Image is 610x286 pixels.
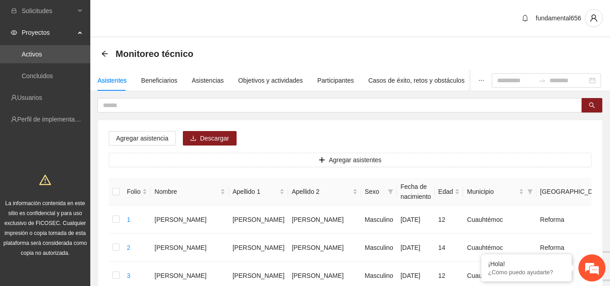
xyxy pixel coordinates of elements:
td: Cuauhtémoc [463,206,536,234]
span: user [585,14,602,22]
td: [PERSON_NAME] [229,234,288,262]
div: Participantes [317,75,354,85]
div: ¡Hola! [488,260,565,267]
th: Municipio [463,178,536,206]
td: 12 [435,206,464,234]
td: Masculino [361,234,397,262]
a: 3 [127,272,130,279]
div: Chatee con nosotros ahora [47,46,152,58]
span: filter [386,185,395,198]
span: Nombre [154,187,219,197]
button: bell [518,11,532,25]
span: eye [11,29,17,36]
th: Fecha de nacimiento [397,178,435,206]
a: Concluidos [22,72,53,80]
span: download [190,135,196,142]
button: ellipsis [471,70,492,91]
button: plusAgregar asistentes [109,153,591,167]
span: Apellido 2 [292,187,351,197]
span: warning [39,174,51,186]
button: Agregar asistencia [109,131,176,145]
button: downloadDescargar [183,131,237,145]
span: Municipio [467,187,517,197]
a: Perfil de implementadora [17,116,88,123]
a: Usuarios [17,94,42,101]
td: Masculino [361,206,397,234]
span: filter [527,189,533,194]
span: arrow-left [101,50,108,57]
span: Sexo [365,187,384,197]
span: Edad [438,187,453,197]
span: La información contenida en este sitio es confidencial y para uso exclusivo de FICOSEC. Cualquier... [4,200,87,256]
div: Beneficiarios [141,75,177,85]
a: Activos [22,51,42,58]
span: ellipsis [478,77,484,84]
span: Agregar asistencia [116,133,168,143]
span: fundamental656 [536,14,581,22]
span: Estamos en línea. [52,92,125,183]
th: Apellido 2 [288,178,361,206]
textarea: Escriba su mensaje y pulse “Intro” [5,190,172,222]
div: Casos de éxito, retos y obstáculos [368,75,465,85]
span: bell [518,14,532,22]
th: Edad [435,178,464,206]
td: 14 [435,234,464,262]
span: Solicitudes [22,2,75,20]
span: Monitoreo técnico [116,47,193,61]
a: 2 [127,244,130,251]
button: search [582,98,602,113]
button: user [585,9,603,27]
span: Agregar asistentes [329,155,382,165]
td: [PERSON_NAME] [151,234,229,262]
span: Apellido 1 [233,187,278,197]
td: [PERSON_NAME] [288,234,361,262]
td: Cuauhtémoc [463,234,536,262]
a: 1 [127,216,130,223]
div: Asistentes [98,75,127,85]
span: filter [526,185,535,198]
p: ¿Cómo puedo ayudarte? [488,269,565,276]
td: [DATE] [397,234,435,262]
span: filter [388,189,393,194]
span: [GEOGRAPHIC_DATA] [540,187,606,197]
span: Descargar [200,133,229,143]
td: [PERSON_NAME] [288,206,361,234]
span: to [539,77,546,84]
div: Objetivos y actividades [238,75,303,85]
span: swap-right [539,77,546,84]
td: [PERSON_NAME] [151,206,229,234]
div: Back [101,50,108,58]
div: Minimizar ventana de chat en vivo [148,5,170,26]
td: [DATE] [397,206,435,234]
th: Nombre [151,178,229,206]
div: Asistencias [192,75,224,85]
span: Proyectos [22,23,75,42]
span: plus [319,157,325,164]
td: [PERSON_NAME] [229,206,288,234]
th: Folio [123,178,151,206]
span: Folio [127,187,140,197]
span: inbox [11,8,17,14]
span: search [589,102,595,109]
th: Apellido 1 [229,178,288,206]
